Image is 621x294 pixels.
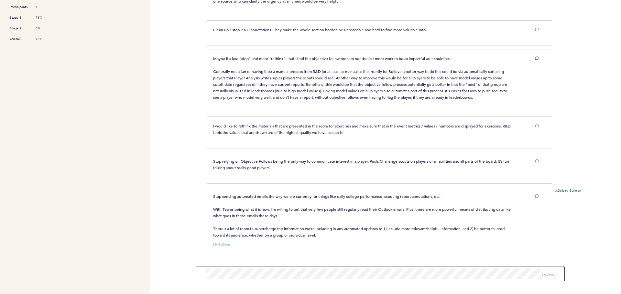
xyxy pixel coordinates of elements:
[36,26,55,31] span: 0%
[10,25,29,32] span: Stage 2
[541,271,555,277] span: Submit
[213,56,508,100] span: Maybe it's less "stop" and more "rethink" - but I feel the objective follow process needs a bit m...
[213,27,427,32] span: Clean up / stop P360 annotations. They make the whole section borderline unreadable and hard to f...
[36,37,55,41] span: 73%
[213,158,510,170] span: Stop relying on Objective Follows being the only way to communicate interest in a player. Push/Ch...
[36,5,55,9] span: 15
[213,194,512,238] span: Stop sending automated emails the way we are currently for things like daily college performance,...
[213,243,230,246] small: My Balloon
[10,15,29,21] span: Stage 1
[10,4,29,10] span: Participants
[541,271,555,277] button: Submit
[213,123,512,135] span: I would like to rethink the materials that are presented in the room for exercises and make sure ...
[10,36,29,42] span: Overall
[555,188,582,194] button: Delete Balloon
[36,15,55,20] span: 73%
